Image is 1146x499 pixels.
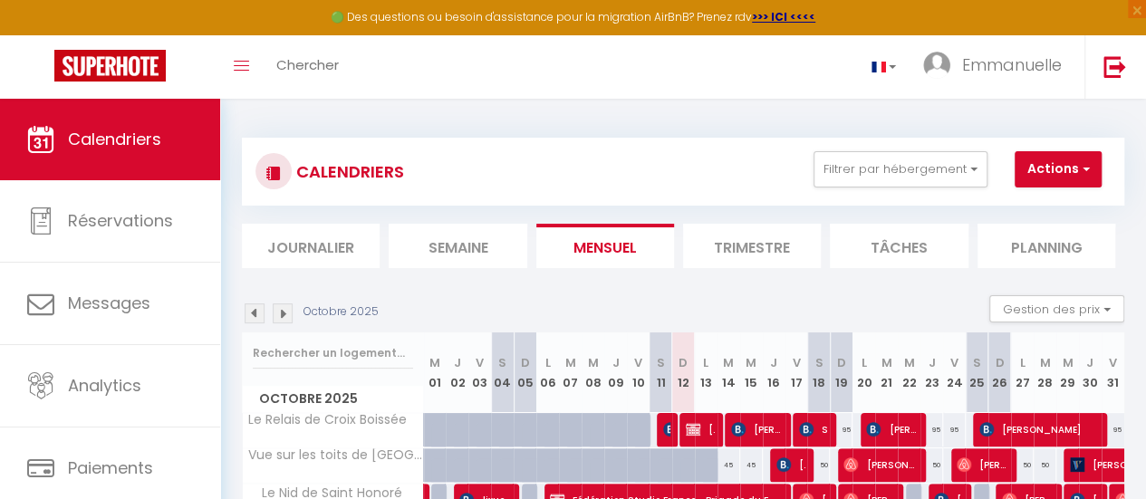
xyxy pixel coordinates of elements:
[276,55,339,74] span: Chercher
[1019,354,1025,371] abbr: L
[866,412,917,446] span: [PERSON_NAME]
[1086,354,1093,371] abbr: J
[837,354,846,371] abbr: D
[875,332,898,413] th: 21
[476,354,484,371] abbr: V
[1056,332,1079,413] th: 29
[491,332,514,413] th: 04
[799,412,828,446] span: Souverain N'yudi
[604,332,627,413] th: 09
[966,332,988,413] th: 25
[830,413,852,446] div: 95
[1011,448,1034,482] div: 50
[785,332,808,413] th: 17
[989,295,1124,322] button: Gestion des prix
[68,209,173,232] span: Réservations
[881,354,892,371] abbr: M
[588,354,599,371] abbr: M
[807,448,830,482] div: 50
[1062,354,1073,371] abbr: M
[943,332,966,413] th: 24
[995,354,1004,371] abbr: D
[776,447,805,482] span: [PERSON_NAME]
[246,413,407,427] span: Le Relais de Croix Boissée
[830,332,852,413] th: 19
[545,354,551,371] abbr: L
[68,128,161,150] span: Calendriers
[498,354,506,371] abbr: S
[582,332,604,413] th: 08
[943,413,966,446] div: 95
[1103,55,1126,78] img: logout
[303,303,379,321] p: Octobre 2025
[389,224,526,268] li: Semaine
[746,354,756,371] abbr: M
[54,50,166,82] img: Super Booking
[740,448,763,482] div: 45
[957,447,1007,482] span: [PERSON_NAME]
[830,224,968,268] li: Tâches
[763,332,785,413] th: 16
[565,354,576,371] abbr: M
[723,354,734,371] abbr: M
[454,354,461,371] abbr: J
[792,354,800,371] abbr: V
[1011,332,1034,413] th: 27
[843,447,916,482] span: [PERSON_NAME]
[929,354,936,371] abbr: J
[814,354,823,371] abbr: S
[814,151,987,187] button: Filtrer par hébergement
[910,35,1084,99] a: ... Emmanuelle
[634,354,642,371] abbr: V
[253,337,413,369] input: Rechercher un logement...
[429,354,440,371] abbr: M
[852,332,875,413] th: 20
[424,332,447,413] th: 01
[1102,332,1124,413] th: 31
[292,151,404,192] h3: CALENDRIERS
[521,354,530,371] abbr: D
[923,52,950,79] img: ...
[977,224,1115,268] li: Planning
[752,9,815,24] a: >>> ICI <<<<
[68,292,150,314] span: Messages
[962,53,1062,76] span: Emmanuelle
[663,412,670,446] span: [PERSON_NAME]
[536,224,674,268] li: Mensuel
[686,412,715,446] span: [PERSON_NAME] [PERSON_NAME]
[920,413,943,446] div: 95
[650,332,672,413] th: 11
[862,354,867,371] abbr: L
[468,332,491,413] th: 03
[979,412,1095,446] span: [PERSON_NAME]
[1015,151,1102,187] button: Actions
[740,332,763,413] th: 15
[898,332,920,413] th: 22
[559,332,582,413] th: 07
[1079,332,1102,413] th: 30
[770,354,777,371] abbr: J
[1109,354,1117,371] abbr: V
[920,332,943,413] th: 23
[1034,332,1056,413] th: 28
[973,354,981,371] abbr: S
[731,412,782,446] span: [PERSON_NAME]
[243,386,423,412] span: Octobre 2025
[446,332,468,413] th: 02
[514,332,536,413] th: 05
[657,354,665,371] abbr: S
[717,332,740,413] th: 14
[672,332,695,413] th: 12
[68,456,153,479] span: Paiements
[1034,448,1056,482] div: 50
[920,448,943,482] div: 50
[68,374,141,397] span: Analytics
[950,354,958,371] abbr: V
[1102,413,1124,446] div: 95
[695,332,717,413] th: 13
[1039,354,1050,371] abbr: M
[242,224,380,268] li: Journalier
[807,332,830,413] th: 18
[904,354,915,371] abbr: M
